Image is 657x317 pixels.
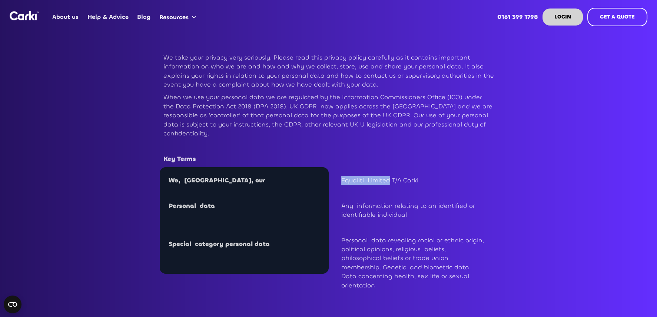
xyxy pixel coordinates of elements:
[4,296,21,313] button: Open CMP widget
[169,189,325,198] p: ‍
[587,8,647,26] a: GET A QUOTE
[493,3,542,31] a: 0161 399 1798
[341,176,485,185] p: Equaliti Limited T/A Carki
[341,223,485,232] p: ‍
[169,240,270,248] strong: Special category personal data
[163,93,494,138] p: When we use your personal data we are regulated by the Information Commissioners Office (ICO) und...
[169,176,265,185] strong: We, [GEOGRAPHIC_DATA], our
[600,13,635,20] strong: GET A QUOTE
[163,142,494,151] p: ‍
[163,155,196,163] strong: Key Terms
[169,202,325,210] p: ‍
[169,252,325,261] p: ‍
[542,9,583,26] a: LOGIN
[155,3,203,31] div: Resources
[133,3,155,31] a: Blog
[169,202,215,210] strong: Personal data
[163,53,494,89] p: We take your privacy very seriously. Please read this privacy policy carefully as it contains imp...
[341,189,485,198] p: ‍
[10,11,39,20] a: home
[341,236,485,290] p: Personal data revealing racial or ethnic origin, political opinions, religious beliefs, philosoph...
[341,202,485,220] p: Any information relating to an identified or identifiable individual
[48,3,83,31] a: About us
[497,13,538,21] strong: 0161 399 1798
[83,3,133,31] a: Help & Advice
[159,13,189,21] div: Resources
[554,13,571,20] strong: LOGIN
[10,11,39,20] img: Logo
[341,294,485,303] p: ‍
